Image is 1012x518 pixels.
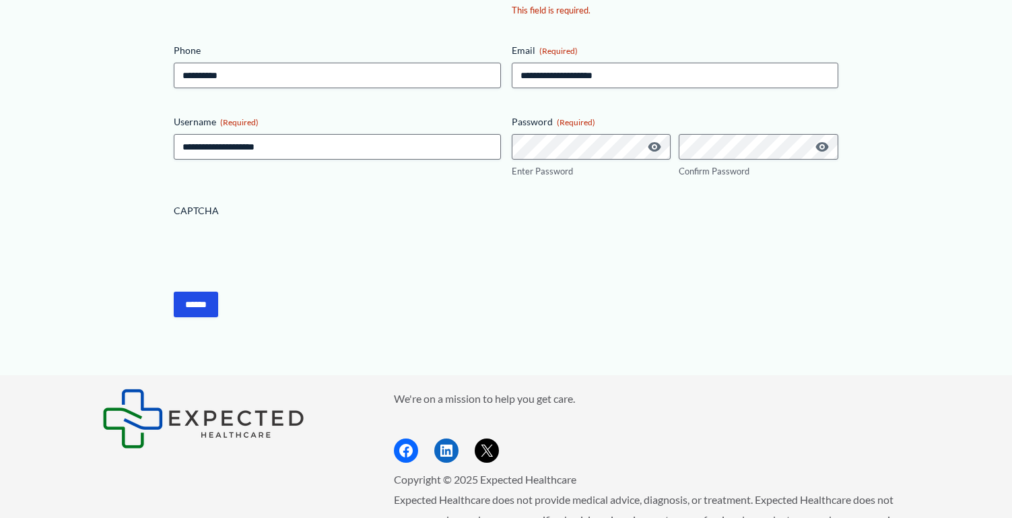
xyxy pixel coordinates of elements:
span: (Required) [220,117,259,127]
p: We're on a mission to help you get care. [394,389,910,409]
span: Copyright © 2025 Expected Healthcare [394,473,576,486]
img: Expected Healthcare Logo - side, dark font, small [102,389,304,449]
span: (Required) [539,46,578,56]
button: Show Password [814,139,830,155]
div: This field is required. [512,4,838,17]
span: (Required) [557,117,595,127]
label: Username [174,115,500,129]
label: CAPTCHA [174,204,838,218]
aside: Footer Widget 2 [394,389,910,463]
aside: Footer Widget 1 [102,389,360,449]
label: Phone [174,44,500,57]
label: Enter Password [512,165,671,178]
label: Confirm Password [679,165,838,178]
legend: Password [512,115,595,129]
button: Show Password [646,139,663,155]
iframe: reCAPTCHA [174,223,378,276]
label: Email [512,44,838,57]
